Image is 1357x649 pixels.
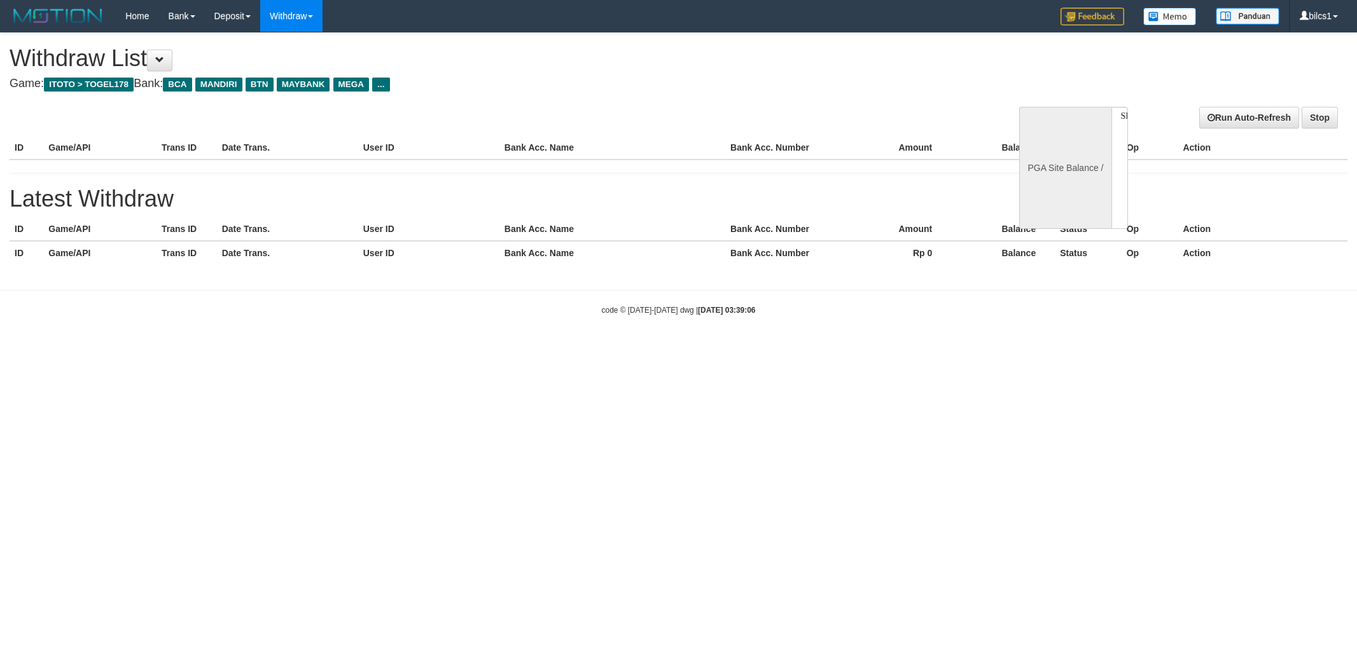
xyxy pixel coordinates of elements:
[839,217,952,241] th: Amount
[358,136,499,160] th: User ID
[217,136,358,160] th: Date Trans.
[10,136,43,160] th: ID
[217,241,358,264] th: Date Trans.
[10,217,43,241] th: ID
[43,217,157,241] th: Game/API
[1143,8,1197,25] img: Button%20Memo.svg
[1122,217,1178,241] th: Op
[951,136,1055,160] th: Balance
[1199,107,1299,128] a: Run Auto-Refresh
[1055,217,1121,241] th: Status
[951,217,1055,241] th: Balance
[10,186,1347,212] h1: Latest Withdraw
[499,217,725,241] th: Bank Acc. Name
[195,78,242,92] span: MANDIRI
[1122,241,1178,264] th: Op
[277,78,330,92] span: MAYBANK
[602,306,756,315] small: code © [DATE]-[DATE] dwg |
[698,306,755,315] strong: [DATE] 03:39:06
[157,241,217,264] th: Trans ID
[1055,241,1121,264] th: Status
[1122,136,1178,160] th: Op
[951,241,1055,264] th: Balance
[10,6,106,25] img: MOTION_logo.png
[10,46,892,71] h1: Withdraw List
[839,241,952,264] th: Rp 0
[358,241,499,264] th: User ID
[725,241,839,264] th: Bank Acc. Number
[217,217,358,241] th: Date Trans.
[163,78,191,92] span: BCA
[499,241,725,264] th: Bank Acc. Name
[839,136,952,160] th: Amount
[1216,8,1279,25] img: panduan.png
[1178,136,1347,160] th: Action
[725,217,839,241] th: Bank Acc. Number
[1178,241,1347,264] th: Action
[43,136,157,160] th: Game/API
[1178,217,1347,241] th: Action
[1019,107,1111,229] div: PGA Site Balance /
[10,241,43,264] th: ID
[372,78,389,92] span: ...
[157,136,217,160] th: Trans ID
[1061,8,1124,25] img: Feedback.jpg
[333,78,370,92] span: MEGA
[499,136,725,160] th: Bank Acc. Name
[43,241,157,264] th: Game/API
[44,78,134,92] span: ITOTO > TOGEL178
[10,78,892,90] h4: Game: Bank:
[1302,107,1338,128] a: Stop
[358,217,499,241] th: User ID
[157,217,217,241] th: Trans ID
[246,78,274,92] span: BTN
[725,136,839,160] th: Bank Acc. Number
